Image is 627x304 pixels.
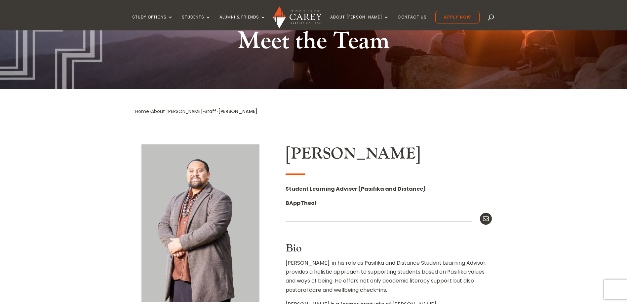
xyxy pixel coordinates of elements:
[141,144,259,302] img: Jarrahmal Tanielu_600x800
[286,185,426,193] strong: Student Learning Adviser (Pasifika and Distance)
[218,107,257,116] div: [PERSON_NAME]
[286,199,316,207] strong: BAppTheol
[182,15,211,30] a: Students
[286,242,492,258] h3: Bio
[219,15,266,30] a: Alumni & Friends
[273,6,322,28] img: Carey Baptist College
[135,107,218,116] div: » » »
[135,108,149,115] a: Home
[226,26,401,60] h1: Meet the Team
[330,15,389,30] a: About [PERSON_NAME]
[286,258,492,300] p: [PERSON_NAME], in his role as Pasifika and Distance Student Learning Advisor, provides a holistic...
[286,144,492,167] h2: [PERSON_NAME]
[435,11,480,23] a: Apply Now
[151,108,203,115] a: About [PERSON_NAME]
[205,108,216,115] a: Staff
[132,15,173,30] a: Study Options
[398,15,427,30] a: Contact Us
